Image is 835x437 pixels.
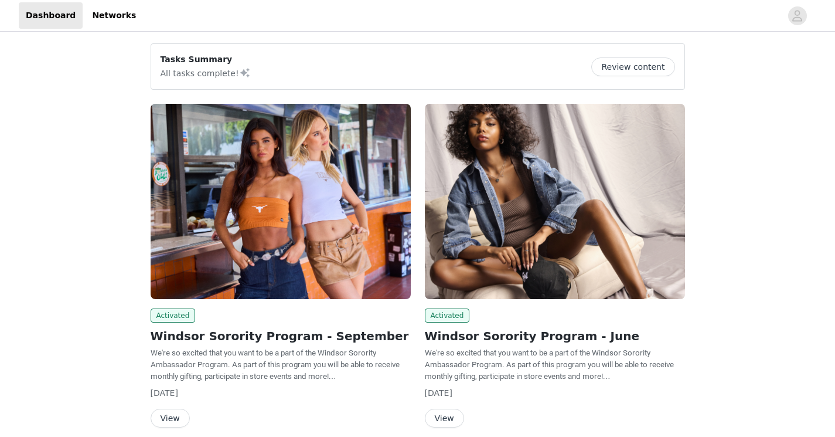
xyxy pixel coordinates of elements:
[425,104,685,299] img: Windsor
[151,388,178,398] span: [DATE]
[425,414,464,423] a: View
[151,414,190,423] a: View
[591,57,674,76] button: Review content
[161,66,251,80] p: All tasks complete!
[151,409,190,428] button: View
[425,409,464,428] button: View
[792,6,803,25] div: avatar
[425,388,452,398] span: [DATE]
[151,309,196,323] span: Activated
[425,348,674,381] span: We're so excited that you want to be a part of the Windsor Sorority Ambassador Program. As part o...
[425,309,470,323] span: Activated
[85,2,143,29] a: Networks
[19,2,83,29] a: Dashboard
[425,327,685,345] h2: Windsor Sorority Program - June
[151,327,411,345] h2: Windsor Sorority Program - September
[161,53,251,66] p: Tasks Summary
[151,104,411,299] img: Windsor
[151,348,400,381] span: We're so excited that you want to be a part of the Windsor Sorority Ambassador Program. As part o...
